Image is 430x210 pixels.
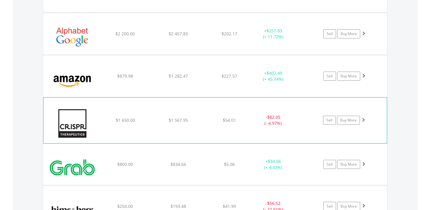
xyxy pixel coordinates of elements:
span: $1 567.95 [169,117,188,123]
span: $54.01 [223,117,236,123]
a: Buy More [337,72,360,81]
div: + (+ 4.33%) [251,158,296,170]
img: EQU.US.CRSP.png [47,105,99,141]
a: Sell [323,160,336,169]
div: + (+ 11.72%) [251,28,296,40]
div: + (+ 45.74%) [251,70,296,82]
a: Buy More [337,116,360,125]
span: $34.66 [268,158,281,164]
div: - (- 4.97%) [250,114,296,126]
span: $82.05 [267,114,280,120]
span: $250.00 [117,203,133,209]
span: $1 282.47 [169,73,188,79]
span: $202.17 [221,31,237,37]
a: Buy More [337,29,360,38]
a: Sell [323,116,336,125]
span: $834.66 [170,161,186,167]
a: Buy More [337,160,360,169]
span: $257.83 [267,28,282,34]
span: $879.98 [117,73,133,79]
span: $227.57 [221,73,237,79]
span: $402.49 [267,70,282,76]
span: $2 457.83 [169,31,188,37]
img: EQU.US.AMZN.png [46,63,98,95]
span: $193.48 [170,203,186,209]
span: $5.06 [224,161,235,167]
a: Sell [323,72,336,81]
img: EQU.US.GRAB.png [46,151,98,184]
span: $41.99 [223,203,236,209]
span: $800.00 [117,161,133,167]
span: $2 200.00 [115,31,135,37]
img: EQU.US.GOOG.png [46,21,98,53]
span: $1 650.00 [116,117,135,123]
span: $56.52 [267,200,280,206]
a: Sell [323,29,336,38]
